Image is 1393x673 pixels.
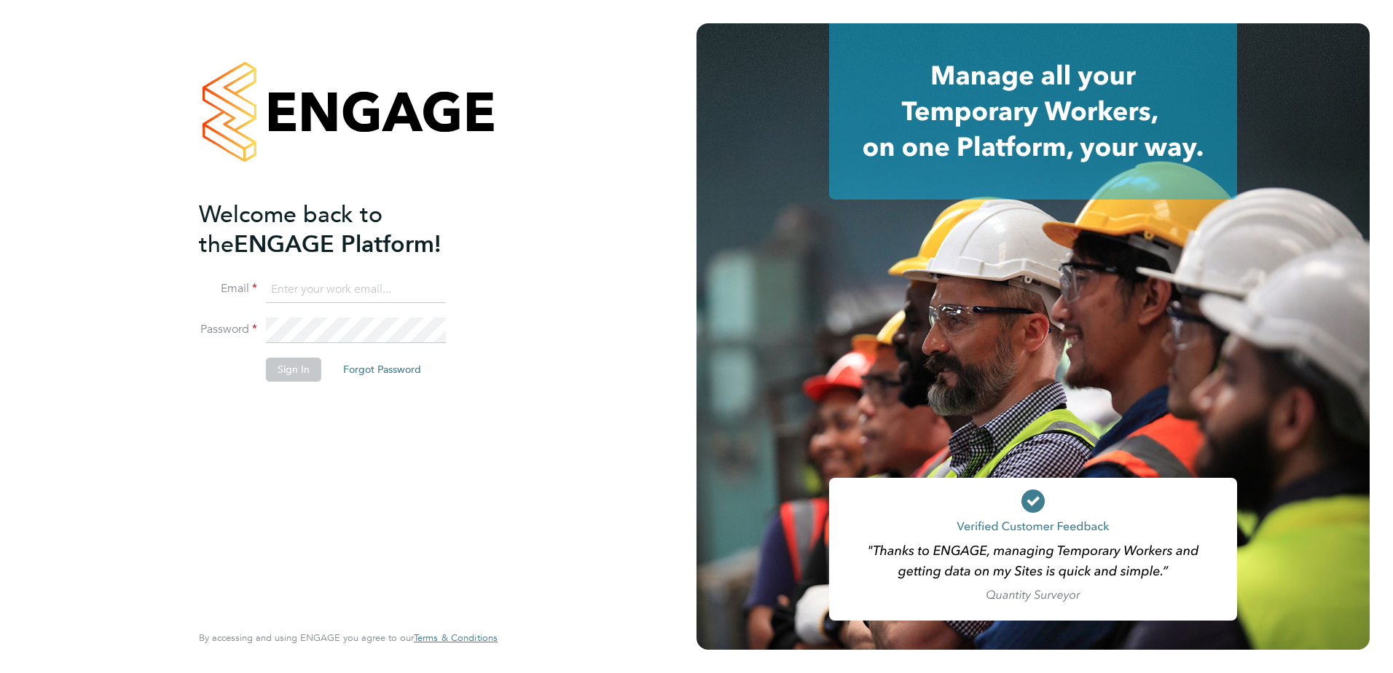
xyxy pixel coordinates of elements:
[414,631,498,644] span: Terms & Conditions
[266,277,446,303] input: Enter your work email...
[331,358,433,381] button: Forgot Password
[199,200,382,259] span: Welcome back to the
[199,631,498,644] span: By accessing and using ENGAGE you agree to our
[199,200,483,259] h2: ENGAGE Platform!
[199,322,257,337] label: Password
[199,281,257,296] label: Email
[266,358,321,381] button: Sign In
[414,632,498,644] a: Terms & Conditions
